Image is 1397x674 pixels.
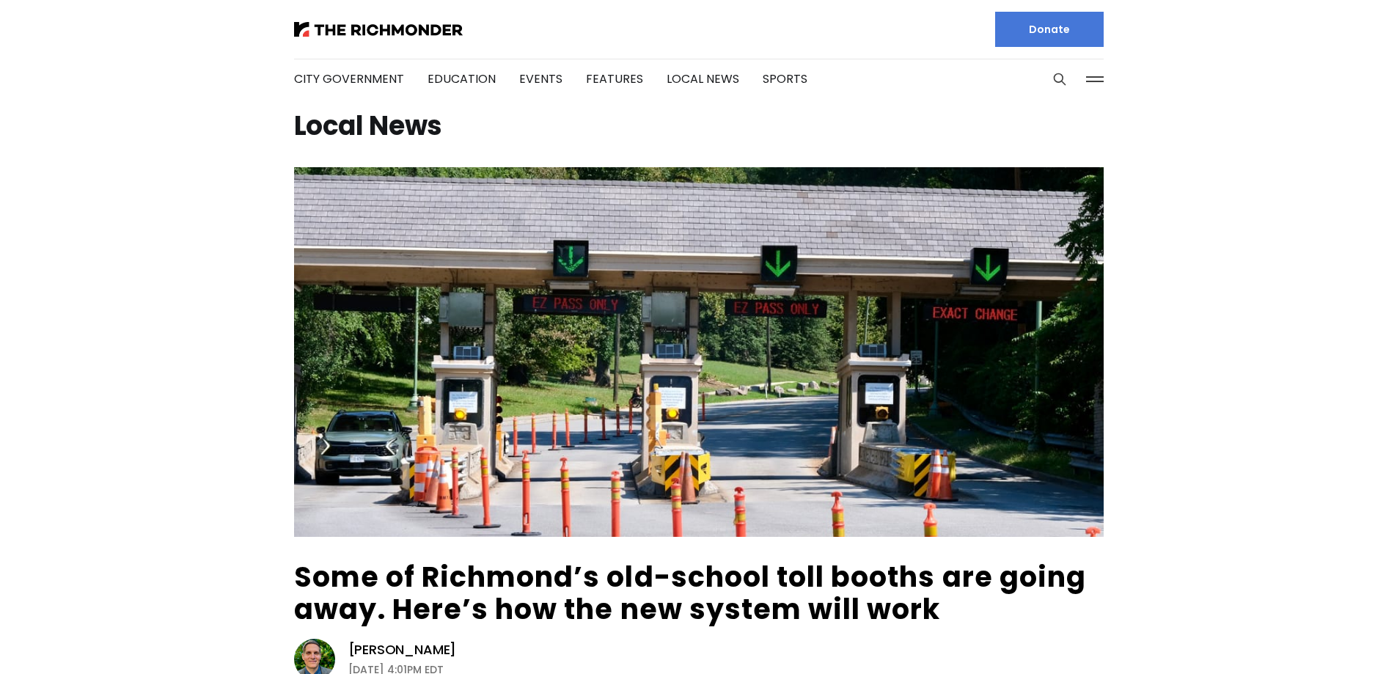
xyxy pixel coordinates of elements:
a: City Government [294,70,404,87]
a: Some of Richmond’s old-school toll booths are going away. Here’s how the new system will work [294,557,1087,629]
a: Donate [995,12,1104,47]
a: Events [519,70,562,87]
iframe: portal-trigger [1273,602,1397,674]
img: The Richmonder [294,22,463,37]
h1: Local News [294,114,1104,138]
a: Local News [667,70,739,87]
a: Features [586,70,643,87]
a: Education [428,70,496,87]
img: Some of Richmond’s old-school toll booths are going away. Here’s how the new system will work [294,167,1104,537]
button: Search this site [1049,68,1071,90]
a: Sports [763,70,807,87]
a: [PERSON_NAME] [348,641,457,659]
